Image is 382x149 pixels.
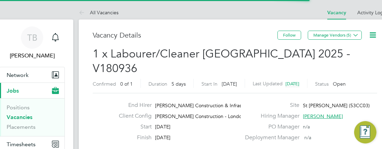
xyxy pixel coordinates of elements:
span: [PERSON_NAME] Construction - Londo… [155,113,247,119]
label: Start [113,123,152,131]
label: Finish [113,134,152,141]
a: All Vacancies [79,9,119,16]
span: 0 of 1 [120,81,133,87]
span: [PERSON_NAME] Construction & Infras… [155,102,246,109]
label: Hiring Manager [241,112,299,120]
span: Open [333,81,346,87]
a: Placements [7,124,36,130]
label: Site [241,102,299,109]
span: [DATE] [155,134,170,141]
button: Engage Resource Center [354,121,376,143]
span: St [PERSON_NAME] (53CC03) [303,102,370,109]
button: Follow [277,31,301,40]
label: PO Manager [241,123,299,131]
label: Confirmed [93,81,116,87]
label: End Hirer [113,102,152,109]
span: TB [27,33,37,42]
button: Manage Vendors (5) [308,31,362,40]
h3: Vacancy Details [93,31,277,40]
span: n/a [304,134,311,141]
label: Deployment Manager [241,134,299,141]
span: [DATE] [222,81,237,87]
span: 5 days [171,81,186,87]
label: Client Config [113,112,152,120]
label: Duration [148,81,167,87]
span: 1 x Labourer/Cleaner [GEOGRAPHIC_DATA] 2025 - V180936 [93,47,350,75]
span: n/a [303,124,310,130]
span: [DATE] [155,124,170,130]
span: [PERSON_NAME] [303,113,343,119]
span: Timesheets [7,141,36,148]
span: Network [7,72,29,78]
label: Start In [201,81,217,87]
a: Vacancy [327,10,346,16]
a: Positions [7,104,30,111]
span: Jobs [7,87,19,94]
label: Last Updated [253,80,283,87]
a: Vacancies [7,114,32,120]
label: Status [315,81,329,87]
span: [DATE] [285,81,299,87]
